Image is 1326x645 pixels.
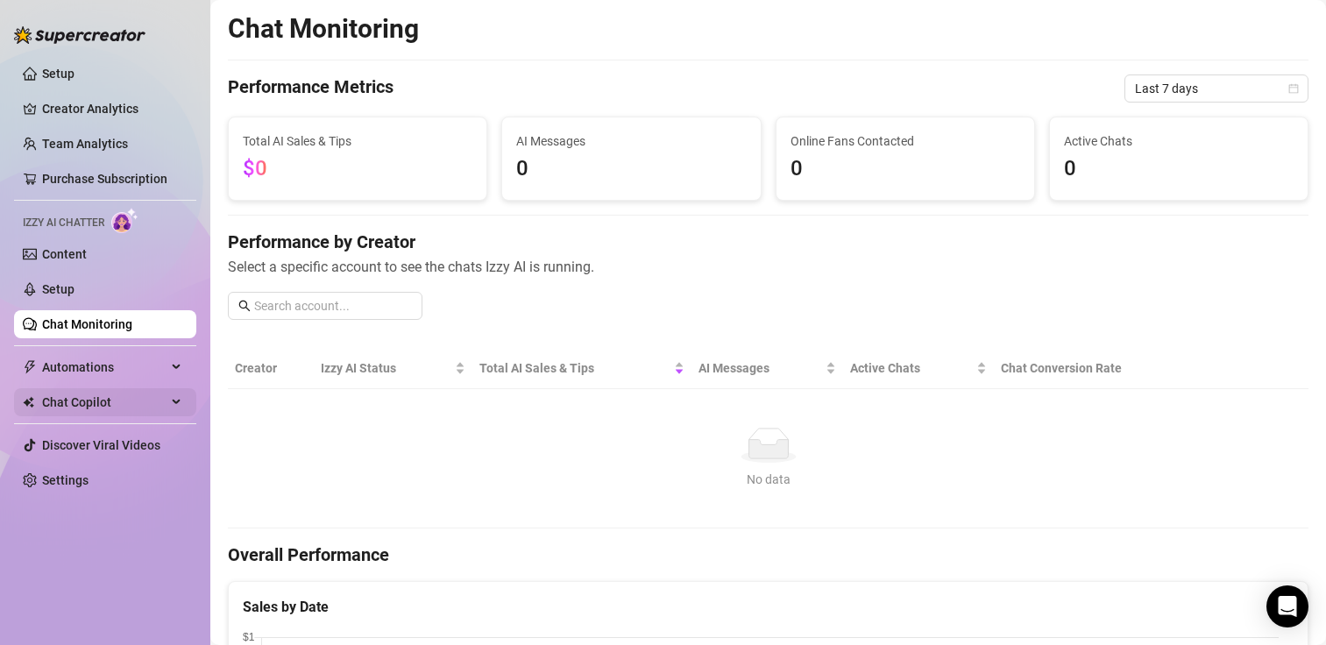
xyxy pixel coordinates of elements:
[791,152,1020,186] span: 0
[1135,75,1298,102] span: Last 7 days
[516,131,746,151] span: AI Messages
[42,473,89,487] a: Settings
[843,348,994,389] th: Active Chats
[228,12,419,46] h2: Chat Monitoring
[243,131,472,151] span: Total AI Sales & Tips
[243,596,1294,618] div: Sales by Date
[1064,152,1294,186] span: 0
[228,542,1308,567] h4: Overall Performance
[479,358,670,378] span: Total AI Sales & Tips
[42,172,167,186] a: Purchase Subscription
[23,360,37,374] span: thunderbolt
[42,388,167,416] span: Chat Copilot
[1288,83,1299,94] span: calendar
[242,470,1294,489] div: No data
[42,353,167,381] span: Automations
[228,348,314,389] th: Creator
[994,348,1201,389] th: Chat Conversion Rate
[42,438,160,452] a: Discover Viral Videos
[42,137,128,151] a: Team Analytics
[42,247,87,261] a: Content
[23,396,34,408] img: Chat Copilot
[42,282,74,296] a: Setup
[228,256,1308,278] span: Select a specific account to see the chats Izzy AI is running.
[42,317,132,331] a: Chat Monitoring
[1266,585,1308,627] div: Open Intercom Messenger
[314,348,472,389] th: Izzy AI Status
[238,300,251,312] span: search
[516,152,746,186] span: 0
[42,67,74,81] a: Setup
[791,131,1020,151] span: Online Fans Contacted
[14,26,145,44] img: logo-BBDzfeDw.svg
[228,74,394,103] h4: Performance Metrics
[1064,131,1294,151] span: Active Chats
[850,358,973,378] span: Active Chats
[23,215,104,231] span: Izzy AI Chatter
[698,358,822,378] span: AI Messages
[321,358,451,378] span: Izzy AI Status
[243,156,267,181] span: $0
[691,348,843,389] th: AI Messages
[254,296,412,315] input: Search account...
[228,230,1308,254] h4: Performance by Creator
[111,208,138,233] img: AI Chatter
[472,348,691,389] th: Total AI Sales & Tips
[42,95,182,123] a: Creator Analytics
